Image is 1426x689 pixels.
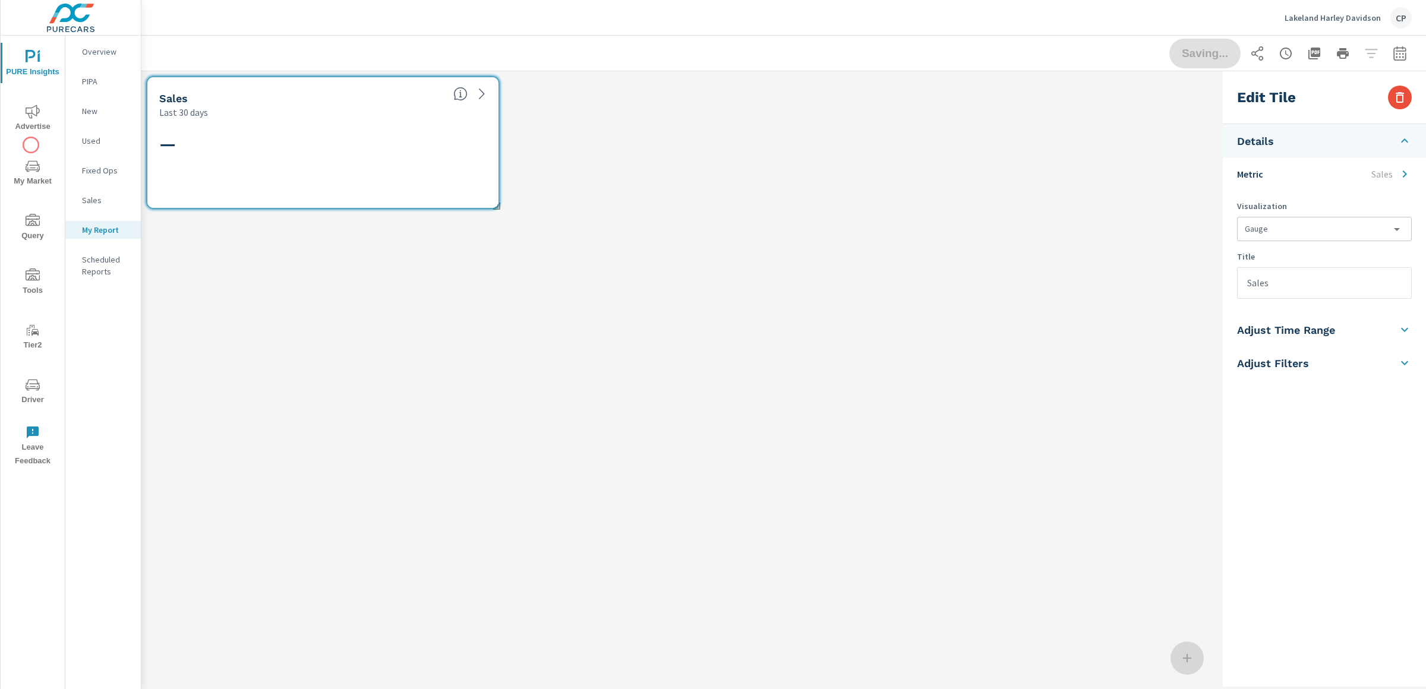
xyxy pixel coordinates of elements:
p: My Report [82,224,131,236]
p: Title [1237,251,1412,263]
p: New [82,105,131,117]
div: PIPA [65,72,141,90]
h5: Adjust Time Range [1237,323,1335,337]
div: Sales [65,191,141,209]
span: Tier2 [4,323,61,352]
p: Metric [1237,167,1263,181]
h5: Adjust Filters [1237,356,1309,370]
div: My Report [65,221,141,239]
span: Driver [4,378,61,407]
h3: Edit Tile [1237,87,1296,108]
button: Select Date Range [1388,42,1412,65]
div: Overview [65,43,141,61]
span: Number of vehicles sold by the dealership over the selected date range. [Source: This data is sou... [453,87,468,101]
button: "Export Report to PDF" [1302,42,1326,65]
h2: — [159,134,487,154]
div: nav menu [1,36,65,473]
h5: Sales [159,92,188,105]
h5: Details [1237,134,1274,148]
p: Visualization [1237,200,1412,212]
div: Gauge [1238,217,1411,241]
span: Leave Feedback [4,425,61,468]
span: My Market [4,159,61,188]
span: Tools [4,268,61,298]
p: Sales [82,194,131,206]
button: Print Report [1331,42,1355,65]
p: Overview [82,46,131,58]
span: Query [4,214,61,243]
span: PURE Insights [4,50,61,79]
div: Scheduled Reports [65,251,141,280]
button: Share Report [1245,42,1269,65]
div: Fixed Ops [65,162,141,179]
div: New [65,102,141,120]
p: PIPA [82,75,131,87]
p: Scheduled Reports [82,254,131,277]
p: Sales [1371,167,1393,181]
a: See more details in report [472,84,491,103]
p: Last 30 days [159,105,208,119]
p: Used [82,135,131,147]
div: Used [65,132,141,150]
div: CP [1390,7,1412,29]
p: Lakeland Harley Davidson [1285,12,1381,23]
span: Advertise [4,105,61,134]
p: Fixed Ops [82,165,131,176]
